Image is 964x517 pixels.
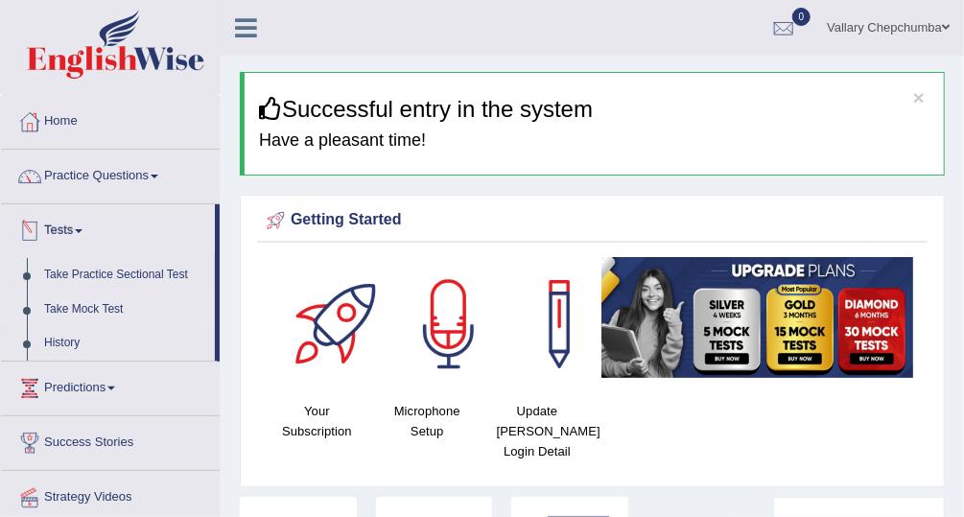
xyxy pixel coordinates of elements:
[601,257,913,378] img: small5.jpg
[271,401,363,441] h4: Your Subscription
[1,204,215,252] a: Tests
[35,293,215,327] a: Take Mock Test
[35,326,215,361] a: History
[1,95,220,143] a: Home
[1,362,220,410] a: Predictions
[259,131,929,151] h4: Have a pleasant time!
[913,87,925,107] button: ×
[382,401,473,441] h4: Microphone Setup
[35,258,215,293] a: Take Practice Sectional Test
[492,401,583,461] h4: Update [PERSON_NAME] Login Detail
[792,8,811,26] span: 0
[1,150,220,198] a: Practice Questions
[262,206,923,235] div: Getting Started
[1,416,220,464] a: Success Stories
[259,97,929,122] h3: Successful entry in the system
